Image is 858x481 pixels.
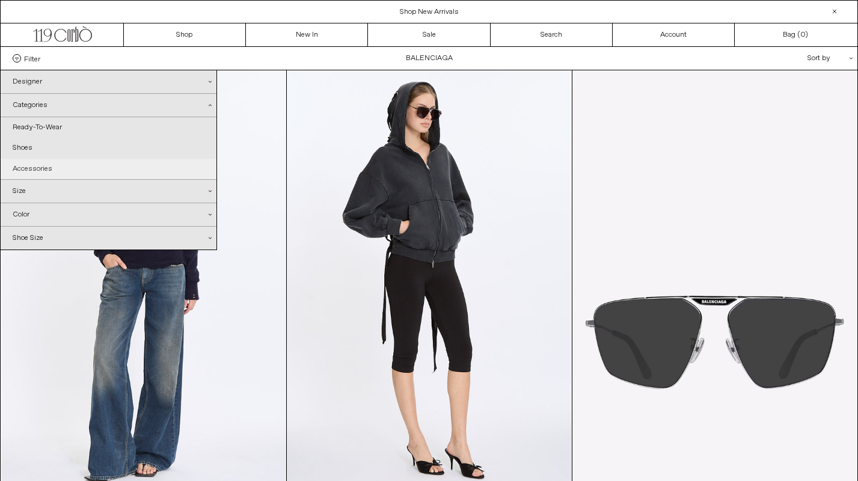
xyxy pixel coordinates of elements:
[737,47,845,70] div: Sort by
[1,227,216,250] div: Shoe Size
[1,203,216,226] div: Color
[1,180,216,203] div: Size
[124,23,246,46] a: Shop
[24,54,40,63] span: Filter
[613,23,735,46] a: Account
[1,117,216,138] a: Ready-To-Wear
[491,23,613,46] a: Search
[1,94,216,117] div: Categories
[800,30,805,40] span: 0
[246,23,368,46] a: New In
[1,138,216,158] a: Shoes
[735,23,857,46] a: Bag ()
[400,7,459,17] a: Shop New Arrivals
[1,70,216,93] div: Designer
[1,159,216,179] a: Accessories
[800,29,808,40] span: )
[368,23,490,46] a: Sale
